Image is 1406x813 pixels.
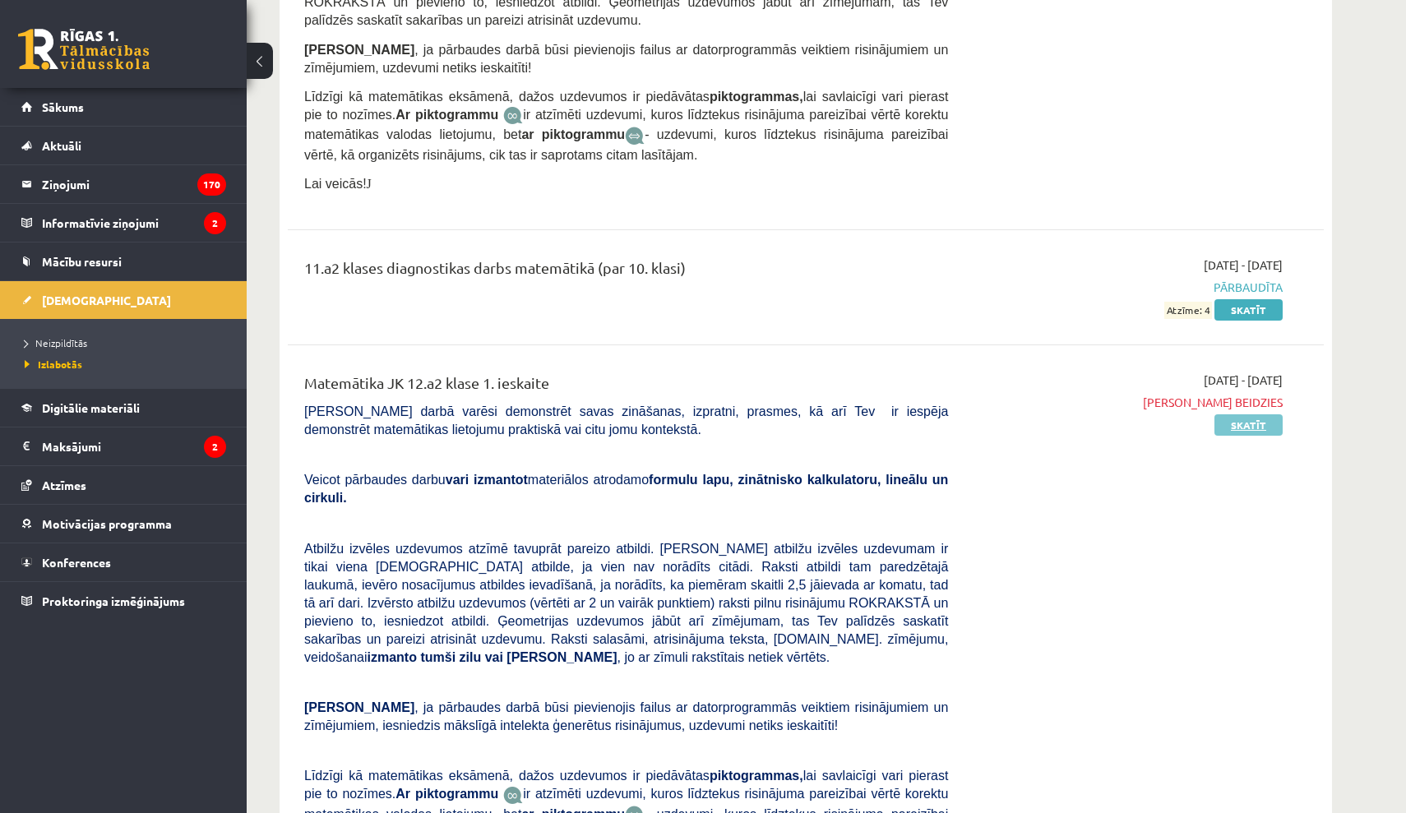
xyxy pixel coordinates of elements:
[21,582,226,620] a: Proktoringa izmēģinājums
[42,165,226,203] legend: Ziņojumi
[304,43,948,75] span: , ja pārbaudes darbā būsi pievienojis failus ar datorprogrammās veiktiem risinājumiem un zīmējumi...
[446,473,528,487] b: vari izmantot
[368,650,417,664] b: izmanto
[710,90,803,104] b: piktogrammas,
[197,173,226,196] i: 170
[25,336,87,349] span: Neizpildītās
[18,29,150,70] a: Rīgas 1. Tālmācības vidusskola
[304,700,414,714] span: [PERSON_NAME]
[973,394,1283,411] span: [PERSON_NAME] beidzies
[521,127,645,141] b: ar piktogrammu
[42,427,226,465] legend: Maksājumi
[42,555,111,570] span: Konferences
[304,700,948,732] span: , ja pārbaudes darbā būsi pievienojis failus ar datorprogrammās veiktiem risinājumiem un zīmējumi...
[1214,299,1283,321] a: Skatīt
[1214,414,1283,436] a: Skatīt
[304,542,948,664] span: Atbilžu izvēles uzdevumos atzīmē tavuprāt pareizo atbildi. [PERSON_NAME] atbilžu izvēles uzdevuma...
[21,543,226,581] a: Konferences
[42,99,84,114] span: Sākums
[42,516,172,531] span: Motivācijas programma
[42,400,140,415] span: Digitālie materiāli
[42,293,171,307] span: [DEMOGRAPHIC_DATA]
[21,427,226,465] a: Maksājumi2
[21,505,226,543] a: Motivācijas programma
[42,204,226,242] legend: Informatīvie ziņojumi
[304,177,367,191] span: Lai veicās!
[25,335,230,350] a: Neizpildītās
[1204,372,1283,389] span: [DATE] - [DATE]
[503,786,523,805] img: JfuEzvunn4EvwAAAAASUVORK5CYII=
[973,279,1283,296] span: Pārbaudīta
[204,436,226,458] i: 2
[25,358,82,371] span: Izlabotās
[42,478,86,492] span: Atzīmes
[367,177,372,191] span: J
[420,650,617,664] b: tumši zilu vai [PERSON_NAME]
[204,212,226,234] i: 2
[1164,302,1212,319] span: Atzīme: 4
[21,389,226,427] a: Digitālie materiāli
[304,404,948,437] span: [PERSON_NAME] darbā varēsi demonstrēt savas zināšanas, izpratni, prasmes, kā arī Tev ir iespēja d...
[304,769,948,801] span: Līdzīgi kā matemātikas eksāmenā, dažos uzdevumos ir piedāvātas lai savlaicīgi vari pierast pie to...
[21,165,226,203] a: Ziņojumi170
[21,127,226,164] a: Aktuāli
[21,204,226,242] a: Informatīvie ziņojumi2
[395,108,498,122] b: Ar piktogrammu
[42,594,185,608] span: Proktoringa izmēģinājums
[395,787,498,801] b: Ar piktogrammu
[42,254,122,269] span: Mācību resursi
[503,106,523,125] img: JfuEzvunn4EvwAAAAASUVORK5CYII=
[25,357,230,372] a: Izlabotās
[21,88,226,126] a: Sākums
[710,769,803,783] b: piktogrammas,
[304,372,948,402] div: Matemātika JK 12.a2 klase 1. ieskaite
[21,243,226,280] a: Mācību resursi
[625,127,645,146] img: wKvN42sLe3LLwAAAABJRU5ErkJggg==
[304,473,948,505] span: Veicot pārbaudes darbu materiālos atrodamo
[304,43,414,57] span: [PERSON_NAME]
[304,256,948,287] div: 11.a2 klases diagnostikas darbs matemātikā (par 10. klasi)
[21,281,226,319] a: [DEMOGRAPHIC_DATA]
[21,466,226,504] a: Atzīmes
[42,138,81,153] span: Aktuāli
[304,90,948,162] span: Līdzīgi kā matemātikas eksāmenā, dažos uzdevumos ir piedāvātas lai savlaicīgi vari pierast pie to...
[1204,256,1283,274] span: [DATE] - [DATE]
